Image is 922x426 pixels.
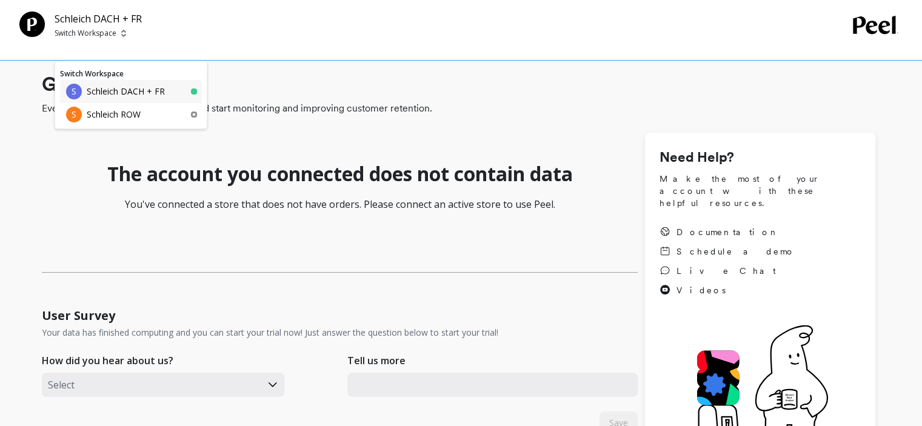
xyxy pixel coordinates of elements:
[42,353,173,368] p: How did you hear about us?
[121,28,126,38] img: picker
[660,245,795,258] a: Schedule a demo
[42,101,875,116] span: Everything you need to set up Peel and start monitoring and improving customer retention.
[66,107,82,122] div: S
[676,284,726,296] span: Videos
[87,108,141,121] p: Schleich ROW
[55,12,142,26] p: Schleich DACH + FR
[42,70,875,99] h1: Getting Started
[676,226,780,238] span: Documentation
[347,353,406,368] p: Tell us more
[42,327,498,339] p: Your data has finished computing and you can start your trial now! Just answer the question below...
[660,226,795,238] a: Documentation
[66,84,82,99] div: S
[87,85,165,98] p: Schleich DACH + FR
[676,245,795,258] span: Schedule a demo
[19,12,45,37] img: Team Profile
[660,173,861,209] span: Make the most of your account with these helpful resources.
[107,162,573,186] h1: The account you connected does not contain data
[42,307,115,324] h1: User Survey
[42,197,638,211] p: You've connected a store that does not have orders. Please connect an active store to use Peel.
[676,265,776,277] span: Live Chat
[60,68,124,79] a: Switch Workspace
[660,284,795,296] a: Videos
[660,147,861,168] h1: Need Help?
[55,28,116,38] p: Switch Workspace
